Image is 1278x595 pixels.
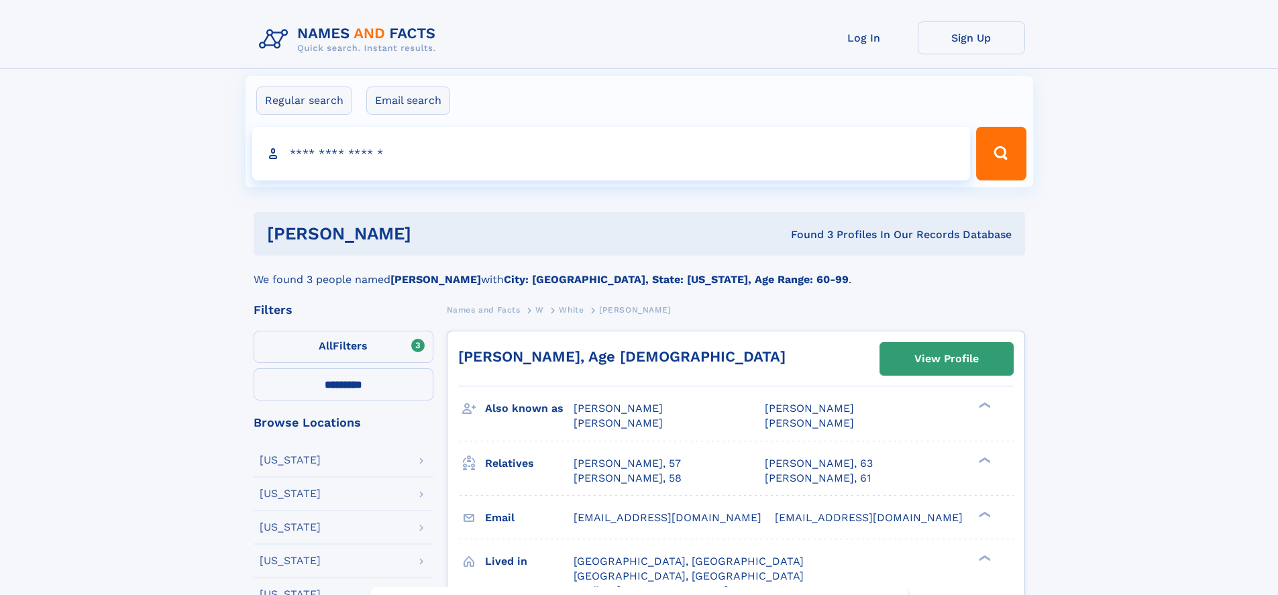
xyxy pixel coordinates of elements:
[765,456,873,471] a: [PERSON_NAME], 63
[775,511,963,524] span: [EMAIL_ADDRESS][DOMAIN_NAME]
[485,452,574,475] h3: Relatives
[976,127,1026,180] button: Search Button
[599,305,671,315] span: [PERSON_NAME]
[574,511,761,524] span: [EMAIL_ADDRESS][DOMAIN_NAME]
[504,273,849,286] b: City: [GEOGRAPHIC_DATA], State: [US_STATE], Age Range: 60-99
[260,555,321,566] div: [US_STATE]
[485,506,574,529] h3: Email
[765,417,854,429] span: [PERSON_NAME]
[559,305,584,315] span: White
[918,21,1025,54] a: Sign Up
[975,510,992,519] div: ❯
[914,343,979,374] div: View Profile
[458,348,786,365] a: [PERSON_NAME], Age [DEMOGRAPHIC_DATA]
[880,343,1013,375] a: View Profile
[254,21,447,58] img: Logo Names and Facts
[256,87,352,115] label: Regular search
[252,127,971,180] input: search input
[260,522,321,533] div: [US_STATE]
[254,304,433,316] div: Filters
[260,455,321,466] div: [US_STATE]
[601,227,1012,242] div: Found 3 Profiles In Our Records Database
[574,456,681,471] a: [PERSON_NAME], 57
[485,397,574,420] h3: Also known as
[366,87,450,115] label: Email search
[574,402,663,415] span: [PERSON_NAME]
[810,21,918,54] a: Log In
[390,273,481,286] b: [PERSON_NAME]
[574,555,804,567] span: [GEOGRAPHIC_DATA], [GEOGRAPHIC_DATA]
[574,417,663,429] span: [PERSON_NAME]
[975,401,992,410] div: ❯
[574,471,682,486] a: [PERSON_NAME], 58
[260,488,321,499] div: [US_STATE]
[485,550,574,573] h3: Lived in
[267,225,601,242] h1: [PERSON_NAME]
[765,471,871,486] a: [PERSON_NAME], 61
[254,331,433,363] label: Filters
[765,402,854,415] span: [PERSON_NAME]
[975,553,992,562] div: ❯
[254,417,433,429] div: Browse Locations
[535,301,544,318] a: W
[574,570,804,582] span: [GEOGRAPHIC_DATA], [GEOGRAPHIC_DATA]
[535,305,544,315] span: W
[975,455,992,464] div: ❯
[559,301,584,318] a: White
[447,301,521,318] a: Names and Facts
[319,339,333,352] span: All
[254,256,1025,288] div: We found 3 people named with .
